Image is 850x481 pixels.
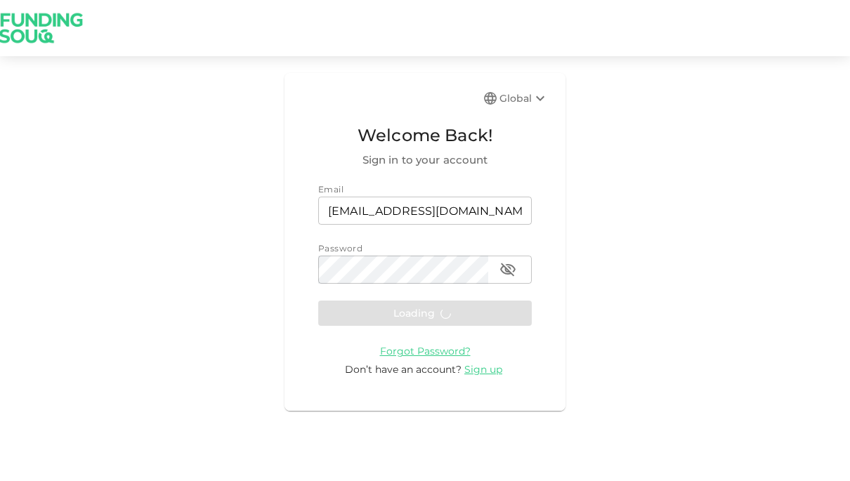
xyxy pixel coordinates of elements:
span: Welcome Back! [318,122,532,149]
input: password [318,256,488,284]
input: email [318,197,532,225]
span: Sign in to your account [318,152,532,169]
span: Sign up [464,363,502,376]
span: Don’t have an account? [345,363,462,376]
div: Global [499,90,549,107]
span: Password [318,243,362,253]
span: Email [318,184,344,195]
span: Forgot Password? [380,345,471,357]
a: Forgot Password? [380,344,471,357]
